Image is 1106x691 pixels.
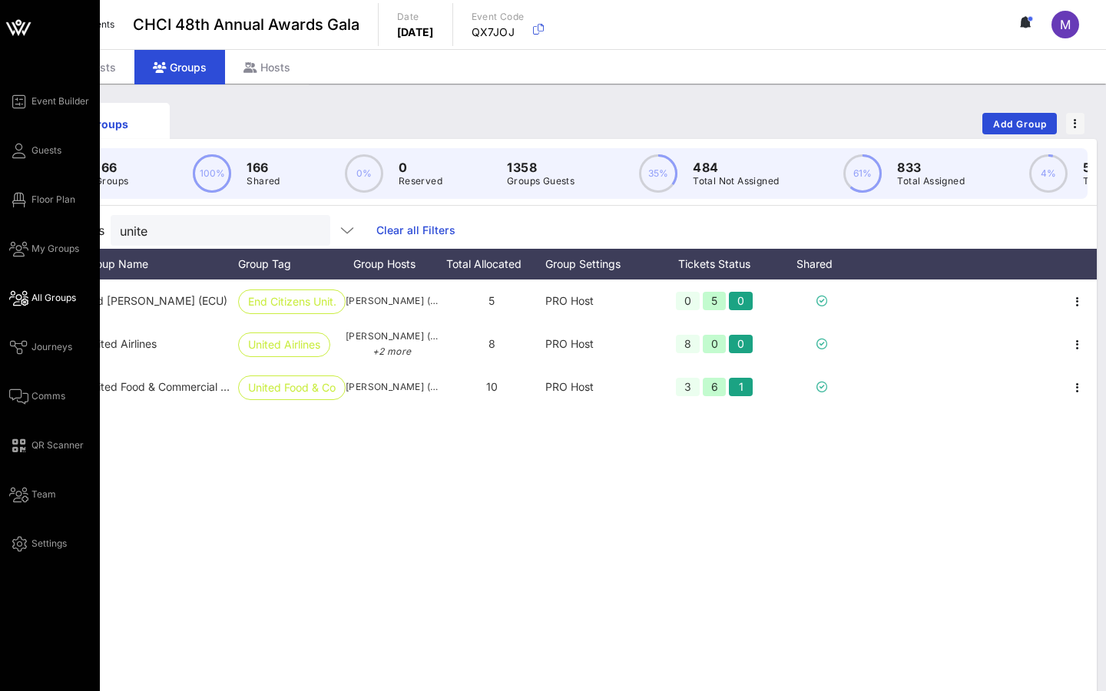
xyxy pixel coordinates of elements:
a: Journeys [9,338,72,356]
span: Floor Plan [31,193,75,207]
span: United Food & Commercial Workers International Union [84,380,359,393]
p: Groups [95,174,128,189]
div: Group Name [84,249,238,279]
span: All Groups [31,291,76,305]
span: End Citizens United (ECU) [84,294,227,307]
span: Comms [31,389,65,403]
p: +2 more [346,344,438,359]
a: Team [9,485,56,504]
div: 6 [703,378,727,396]
div: 0 [729,335,753,353]
span: 10 [486,380,498,393]
span: United Airlines [248,333,320,356]
div: 0 [676,292,700,310]
div: 1 [729,378,753,396]
a: Floor Plan [9,190,75,209]
span: United Food & Com… [248,376,336,399]
span: Team [31,488,56,501]
p: Date [397,9,434,25]
span: Add Group [992,118,1048,130]
div: 8 [676,335,700,353]
a: Comms [9,387,65,405]
a: All Groups [9,289,76,307]
p: 1358 [507,158,575,177]
p: 833 [897,158,965,177]
div: PRO Host [545,279,653,322]
div: Tickets Status [653,249,776,279]
span: [PERSON_NAME] ([EMAIL_ADDRESS][DOMAIN_NAME]) [346,379,438,395]
p: 166 [95,158,128,177]
a: QR Scanner [9,436,84,455]
p: Total Assigned [897,174,965,189]
span: United Airlines [84,337,157,350]
a: Clear all Filters [376,222,455,239]
p: Groups Guests [507,174,575,189]
span: Journeys [31,340,72,354]
div: Groups [58,116,158,132]
p: 484 [693,158,779,177]
span: 8 [488,337,495,350]
p: Shared [247,174,280,189]
a: Guests [9,141,61,160]
div: Shared [776,249,868,279]
div: Hosts [225,50,309,84]
a: My Groups [9,240,79,258]
a: Event Builder [9,92,89,111]
span: Settings [31,537,67,550]
div: 0 [729,292,753,310]
div: 3 [676,378,700,396]
div: 0 [703,335,727,353]
div: Groups [134,50,225,84]
span: [PERSON_NAME] ([PERSON_NAME][EMAIL_ADDRESS][DOMAIN_NAME]) [346,293,438,309]
p: 166 [247,158,280,177]
span: End Citizens Unit… [248,290,336,313]
div: Group Hosts [346,249,438,279]
div: PRO Host [545,322,653,365]
div: PRO Host [545,365,653,408]
span: M [1060,17,1071,32]
p: Event Code [472,9,525,25]
span: Guests [31,144,61,157]
span: QR Scanner [31,438,84,452]
div: M [1051,11,1079,38]
div: Total Allocated [438,249,545,279]
button: Add Group [982,113,1057,134]
div: Group Tag [238,249,346,279]
span: 5 [488,294,495,307]
p: 0 [399,158,442,177]
p: [DATE] [397,25,434,40]
span: Event Builder [31,94,89,108]
span: CHCI 48th Annual Awards Gala [133,13,359,36]
p: Total Not Assigned [693,174,779,189]
a: Settings [9,534,67,553]
p: Reserved [399,174,442,189]
span: [PERSON_NAME] ([PERSON_NAME][EMAIL_ADDRESS][PERSON_NAME][DOMAIN_NAME]) [346,329,438,359]
div: 5 [703,292,727,310]
div: Group Settings [545,249,653,279]
span: My Groups [31,242,79,256]
p: QX7JOJ [472,25,525,40]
